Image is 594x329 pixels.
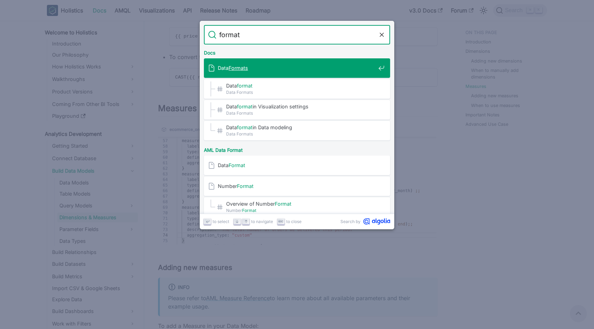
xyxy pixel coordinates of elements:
[229,162,245,168] mark: Format
[226,200,376,207] span: Overview of Number ​
[204,176,390,196] a: NumberFormat
[204,121,390,140] a: Dataformatin Data modeling​Data Formats
[226,131,376,137] span: Data Formats
[286,218,302,225] span: to close
[226,124,376,131] span: Data in Data modeling​
[216,25,378,44] input: Search docs
[205,219,210,224] svg: Enter key
[242,208,256,213] mark: Format
[218,183,376,189] span: Number
[226,89,376,96] span: Data Formats
[275,201,291,207] mark: Format
[237,83,253,89] mark: format
[244,219,249,224] svg: Arrow up
[237,124,253,130] mark: format
[204,156,390,175] a: DataFormat
[340,218,390,225] a: Search byAlgolia
[251,218,273,225] span: to navigate
[278,219,283,224] svg: Escape key
[226,207,376,214] span: Number
[234,219,240,224] svg: Arrow down
[204,197,390,217] a: Overview of NumberFormat​NumberFormat
[213,218,229,225] span: to select
[204,100,390,120] a: Dataformatin Visualization settings​Data Formats
[218,65,376,71] span: Data
[378,31,386,39] button: Clear the query
[363,218,390,225] svg: Algolia
[226,82,376,89] span: Data ​
[226,110,376,116] span: Data Formats
[229,65,248,71] mark: Formats
[204,79,390,99] a: Dataformat​Data Formats
[237,183,254,189] mark: Format
[204,58,390,78] a: DataFormats
[340,218,361,225] span: Search by
[218,162,376,168] span: Data
[203,44,391,58] div: Docs
[226,103,376,110] span: Data in Visualization settings​
[203,142,391,156] div: AML Data Format
[237,104,253,109] mark: format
